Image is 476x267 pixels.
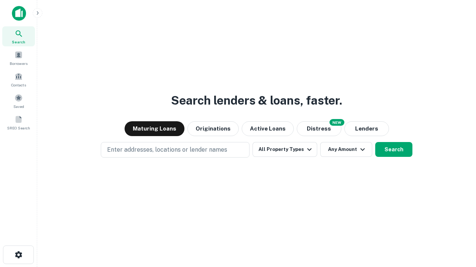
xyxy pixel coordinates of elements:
[2,112,35,132] a: SREO Search
[10,60,28,66] span: Borrowers
[13,103,24,109] span: Saved
[297,121,341,136] button: Search distressed loans with lien and other non-mortgage details.
[11,82,26,88] span: Contacts
[7,125,30,131] span: SREO Search
[187,121,239,136] button: Originations
[12,6,26,21] img: capitalize-icon.png
[253,142,317,157] button: All Property Types
[171,92,342,109] h3: Search lenders & loans, faster.
[107,145,227,154] p: Enter addresses, locations or lender names
[2,91,35,111] a: Saved
[12,39,25,45] span: Search
[242,121,294,136] button: Active Loans
[125,121,184,136] button: Maturing Loans
[2,26,35,46] a: Search
[2,48,35,68] a: Borrowers
[375,142,412,157] button: Search
[439,208,476,243] iframe: Chat Widget
[344,121,389,136] button: Lenders
[320,142,372,157] button: Any Amount
[2,69,35,89] a: Contacts
[329,119,344,126] div: NEW
[101,142,250,158] button: Enter addresses, locations or lender names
